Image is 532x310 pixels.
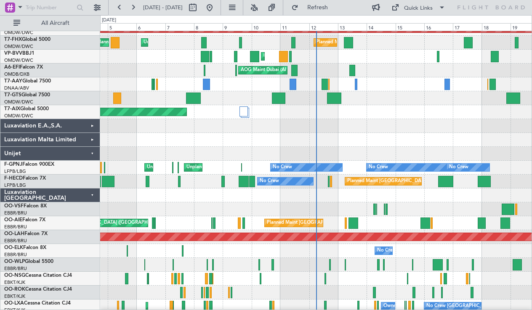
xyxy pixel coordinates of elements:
a: OO-LAHFalcon 7X [4,231,48,236]
div: Unplanned Maint [GEOGRAPHIC_DATA] ([GEOGRAPHIC_DATA]) [147,161,285,174]
div: 18 [482,23,511,31]
div: Unplanned Maint [GEOGRAPHIC_DATA] ([GEOGRAPHIC_DATA]) [186,161,325,174]
span: OO-LAH [4,231,24,236]
a: OMDW/DWC [4,29,33,36]
div: 7 [165,23,194,31]
div: Unplanned Maint [GEOGRAPHIC_DATA] (Al Maktoum Intl) [263,50,388,63]
a: OO-LXACessna Citation CJ4 [4,301,71,306]
div: 14 [367,23,395,31]
a: OMDB/DXB [4,71,29,77]
div: AOG Maint Dubai (Al Maktoum Intl) [241,64,317,77]
a: EBBR/BRU [4,252,27,258]
a: EBBR/BRU [4,238,27,244]
span: OO-AIE [4,217,22,223]
a: DNAA/ABV [4,85,29,91]
a: EBBR/BRU [4,224,27,230]
div: 16 [424,23,453,31]
div: No Crew [GEOGRAPHIC_DATA] ([GEOGRAPHIC_DATA] National) [377,244,518,257]
span: F-GPNJ [4,162,22,167]
div: No Crew [273,161,292,174]
span: T7-GTS [4,93,21,98]
div: Planned Maint [GEOGRAPHIC_DATA] ([GEOGRAPHIC_DATA]) [267,217,399,229]
div: 8 [194,23,223,31]
a: OO-AIEFalcon 7X [4,217,45,223]
a: LFPB/LBG [4,168,26,175]
div: No Crew [369,161,388,174]
span: OO-WLP [4,259,25,264]
a: T7-FHXGlobal 5000 [4,37,51,42]
a: T7-AAYGlobal 7500 [4,79,51,84]
a: T7-GTSGlobal 7500 [4,93,50,98]
span: VP-BVV [4,51,22,56]
a: VP-BVVBBJ1 [4,51,35,56]
div: 5 [108,23,136,31]
div: 11 [280,23,309,31]
span: [DATE] - [DATE] [143,4,183,11]
span: Refresh [300,5,335,11]
div: Unplanned Maint [GEOGRAPHIC_DATA] (Al Maktoum Intl) [144,36,268,49]
div: 13 [338,23,367,31]
span: T7-AAY [4,79,22,84]
a: F-GPNJFalcon 900EX [4,162,54,167]
a: LFPB/LBG [4,182,26,188]
button: All Aircraft [9,16,91,30]
a: OO-ROKCessna Citation CJ4 [4,287,72,292]
span: OO-LXA [4,301,24,306]
a: OMDW/DWC [4,57,33,64]
span: OO-VSF [4,204,24,209]
div: 9 [223,23,251,31]
input: Trip Number [26,1,74,14]
div: 10 [252,23,280,31]
div: No Crew [260,175,279,188]
span: All Aircraft [22,20,89,26]
span: A6-EFI [4,65,20,70]
a: EBKT/KJK [4,293,25,299]
button: Quick Links [387,1,450,14]
a: A6-EFIFalcon 7X [4,65,43,70]
a: EBKT/KJK [4,279,25,286]
div: Planned Maint Dubai (Al Maktoum Intl) [316,36,399,49]
a: OMDW/DWC [4,43,33,50]
div: Quick Links [404,4,433,13]
div: 6 [136,23,165,31]
a: F-HECDFalcon 7X [4,176,46,181]
a: OO-ELKFalcon 8X [4,245,46,250]
span: OO-ROK [4,287,25,292]
div: [DATE] [102,17,116,24]
a: T7-AIXGlobal 5000 [4,106,49,111]
span: OO-ELK [4,245,23,250]
a: EBBR/BRU [4,265,27,272]
button: Refresh [287,1,338,14]
div: 17 [453,23,481,31]
span: T7-FHX [4,37,22,42]
div: No Crew [449,161,468,174]
a: OO-WLPGlobal 5500 [4,259,53,264]
a: OMDW/DWC [4,113,33,119]
a: OMDW/DWC [4,99,33,105]
span: F-HECD [4,176,23,181]
a: OO-VSFFalcon 8X [4,204,47,209]
a: EBBR/BRU [4,210,27,216]
span: OO-NSG [4,273,25,278]
a: OO-NSGCessna Citation CJ4 [4,273,72,278]
span: T7-AIX [4,106,20,111]
div: Planned Maint [GEOGRAPHIC_DATA] ([GEOGRAPHIC_DATA]) [347,175,480,188]
div: 15 [396,23,424,31]
div: 12 [309,23,338,31]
